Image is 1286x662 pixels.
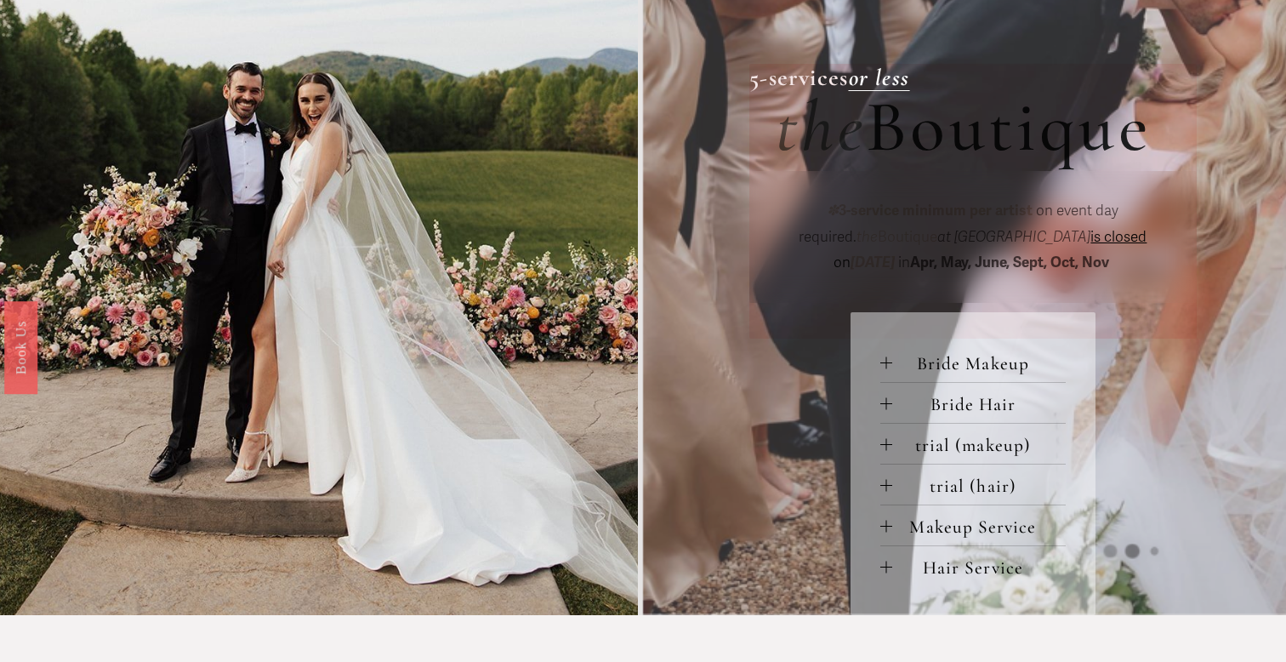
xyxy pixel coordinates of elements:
[892,556,1066,579] span: Hair Service
[910,254,1109,271] strong: Apr, May, June, Sept, Oct, Nov
[892,393,1066,415] span: Bride Hair
[880,383,1066,423] button: Bride Hair
[849,63,910,92] a: or less
[880,505,1066,545] button: Makeup Service
[880,424,1066,464] button: trial (makeup)
[892,434,1066,456] span: trial (makeup)
[892,475,1066,497] span: trial (hair)
[4,301,37,394] a: Book Us
[866,83,1152,170] span: Boutique
[776,83,866,170] em: the
[895,254,1112,271] span: in
[776,198,1169,277] p: on
[839,202,1033,220] strong: 3-service minimum per artist
[856,228,937,246] span: Boutique
[880,546,1066,586] button: Hair Service
[827,202,839,220] em: ✽
[856,228,878,246] em: the
[937,228,1090,246] em: at [GEOGRAPHIC_DATA]
[892,516,1066,538] span: Makeup Service
[749,63,849,92] strong: 5-services
[892,352,1066,374] span: Bride Makeup
[880,342,1066,382] button: Bride Makeup
[1090,228,1147,246] span: is closed
[799,202,1122,246] span: on event day required.
[880,465,1066,505] button: trial (hair)
[851,254,895,271] em: [DATE]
